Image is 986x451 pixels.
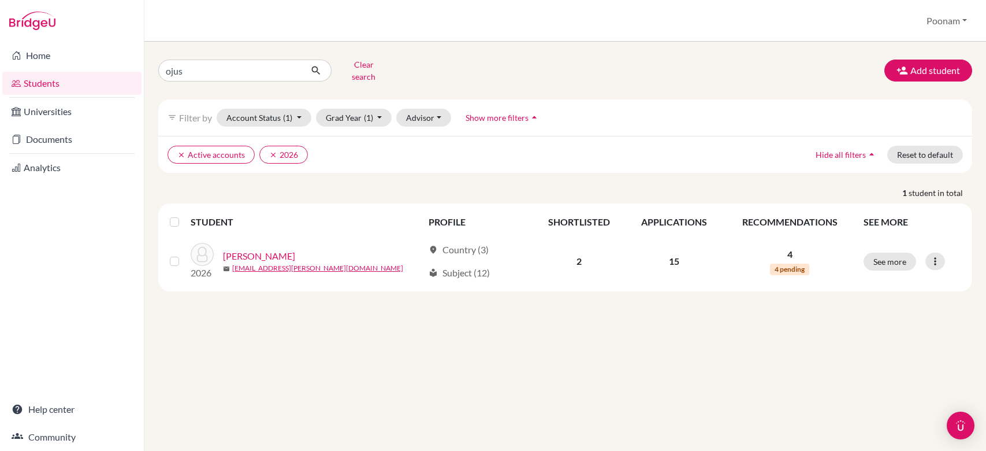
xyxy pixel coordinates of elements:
[316,109,392,127] button: Grad Year(1)
[179,112,212,123] span: Filter by
[884,60,972,82] button: Add student
[921,10,972,32] button: Poonam
[806,146,887,164] button: Hide all filtersarrow_drop_up
[223,265,230,272] span: mail
[259,146,308,164] button: clear2026
[217,109,311,127] button: Account Status(1)
[429,245,438,254] span: location_on
[232,263,403,273] a: [EMAIL_ADDRESS][PERSON_NAME][DOMAIN_NAME]
[529,112,540,123] i: arrow_drop_up
[2,44,142,67] a: Home
[269,151,277,159] i: clear
[2,100,142,123] a: Universities
[456,109,550,127] button: Show more filtersarrow_drop_up
[866,149,877,160] i: arrow_drop_up
[429,268,438,278] span: local_library
[396,109,451,127] button: Advisor
[533,236,625,287] td: 2
[466,113,529,123] span: Show more filters
[2,426,142,449] a: Community
[533,208,625,236] th: SHORTLISTED
[429,266,490,280] div: Subject (12)
[723,208,857,236] th: RECOMMENDATIONS
[2,156,142,179] a: Analytics
[864,253,916,271] button: See more
[168,113,177,122] i: filter_list
[625,236,723,287] td: 15
[947,412,974,439] div: Open Intercom Messenger
[223,249,295,263] a: [PERSON_NAME]
[625,208,723,236] th: APPLICATIONS
[332,56,396,86] button: Clear search
[770,264,809,275] span: 4 pending
[168,146,255,164] button: clearActive accounts
[2,72,142,95] a: Students
[158,60,302,82] input: Find student by name...
[422,208,533,236] th: PROFILE
[730,247,850,261] p: 4
[283,113,292,123] span: (1)
[191,266,214,280] p: 2026
[2,128,142,151] a: Documents
[902,187,909,199] strong: 1
[364,113,373,123] span: (1)
[816,150,866,160] span: Hide all filters
[191,243,214,266] img: Mehndiratta, Ojus
[429,243,489,257] div: Country (3)
[857,208,968,236] th: SEE MORE
[887,146,963,164] button: Reset to default
[191,208,422,236] th: STUDENT
[177,151,185,159] i: clear
[909,187,972,199] span: student in total
[2,398,142,421] a: Help center
[9,12,55,30] img: Bridge-U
